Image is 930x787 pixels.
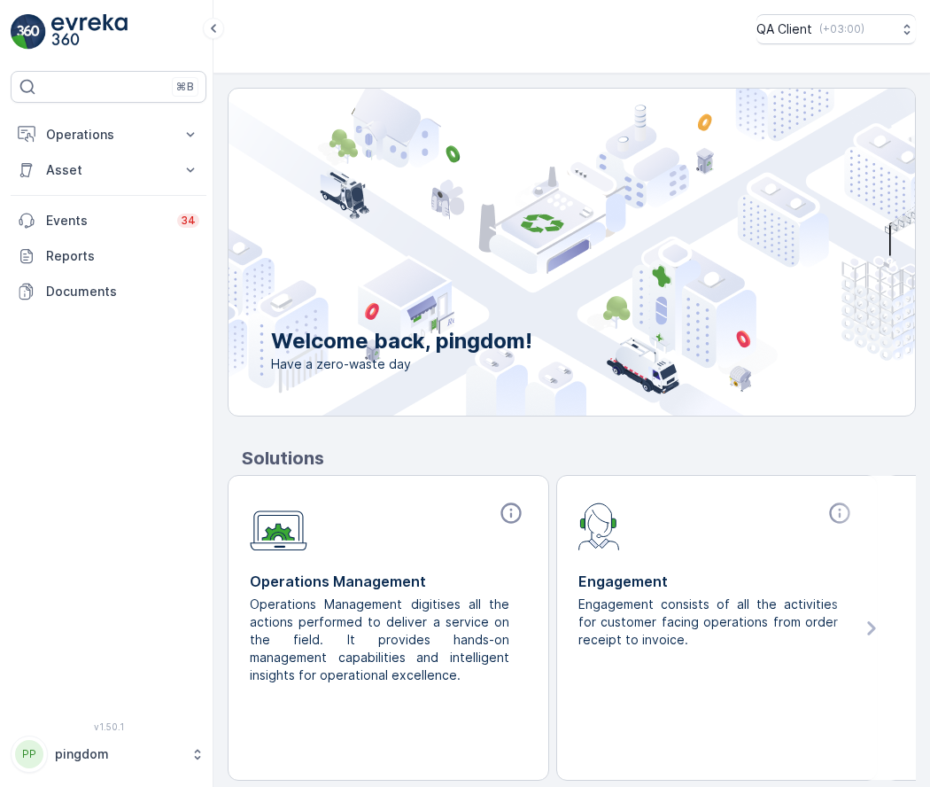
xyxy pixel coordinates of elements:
p: ⌘B [176,80,194,94]
p: Operations Management [250,571,527,592]
a: Reports [11,238,206,274]
p: Events [46,212,167,230]
img: module-icon [578,501,620,550]
p: QA Client [756,20,812,38]
button: Asset [11,152,206,188]
p: Welcome back, pingdom! [271,327,532,355]
button: QA Client(+03:00) [756,14,916,44]
img: city illustration [149,89,915,416]
a: Documents [11,274,206,309]
img: logo [11,14,46,50]
span: Have a zero-waste day [271,355,532,373]
p: Engagement consists of all the activities for customer facing operations from order receipt to in... [578,596,841,649]
p: Reports [46,247,199,265]
img: logo_light-DOdMpM7g.png [51,14,128,50]
p: Operations Management digitises all the actions performed to deliver a service on the field. It p... [250,596,513,684]
button: PPpingdom [11,736,206,773]
p: Engagement [578,571,856,592]
span: v 1.50.1 [11,721,206,732]
img: module-icon [250,501,307,551]
button: Operations [11,117,206,152]
p: Solutions [242,445,916,471]
p: Operations [46,126,171,144]
p: 34 [181,214,196,228]
p: Asset [46,161,171,179]
p: Documents [46,283,199,300]
p: pingdom [55,745,182,763]
a: Events34 [11,203,206,238]
div: PP [15,740,43,768]
p: ( +03:00 ) [819,22,864,36]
